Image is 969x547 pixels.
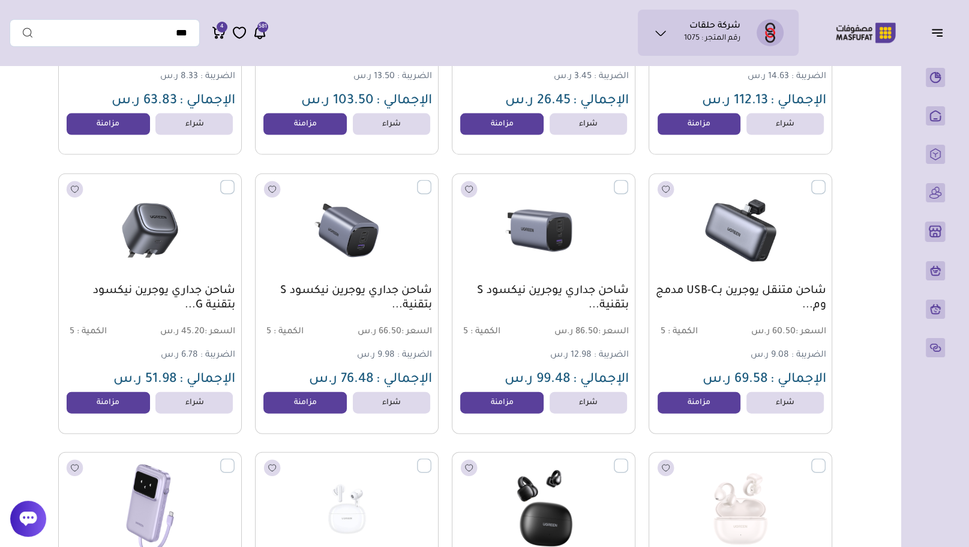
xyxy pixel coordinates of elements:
a: مزامنة [67,113,150,135]
span: 112.13 ر.س [701,94,767,109]
span: الإجمالي : [179,94,235,109]
span: 13.50 ر.س [353,72,395,82]
span: الضريبة : [791,72,826,82]
span: السعر : [205,327,235,337]
img: Logo [827,21,904,44]
a: شاحن متنقل يوجرين بـUSB-C مدمج وم... [655,284,826,313]
a: شاحن جداري يوجرين نيكسود S بتقنية... [262,284,432,313]
span: 26.45 ر.س [505,94,571,109]
span: 9.98 ر.س [357,351,395,360]
h1: شركة حلقات [689,21,740,33]
span: 99.48 ر.س [505,373,571,387]
a: مزامنة [263,113,347,135]
span: 5 [660,327,665,337]
span: الإجمالي : [770,373,826,387]
a: شراء [746,113,824,135]
a: شراء [550,392,627,414]
a: مزامنة [460,392,544,414]
a: شراء [155,392,233,414]
span: 4 [220,22,224,32]
a: 581 [253,25,267,40]
span: 76.48 ر.س [309,373,374,387]
span: 581 [259,22,267,32]
span: الضريبة : [594,351,629,360]
span: الضريبة : [200,351,235,360]
span: الكمية : [470,327,500,337]
span: 60.50 ر.س [742,327,826,338]
span: السعر : [795,327,826,337]
span: 8.33 ر.س [160,72,198,82]
a: مزامنة [67,392,150,414]
span: 51.98 ر.س [113,373,177,387]
span: 9.08 ر.س [750,351,788,360]
a: شراء [550,113,627,135]
img: شركة حلقات [757,19,784,46]
span: الضريبة : [594,72,629,82]
span: 5 [266,327,271,337]
a: شراء [353,113,430,135]
span: الضريبة : [397,72,432,82]
a: مزامنة [263,392,347,414]
span: 86.50 ر.س [545,327,629,338]
img: 2025-09-11-68c2ef54208dc.png [459,180,628,281]
span: الضريبة : [200,72,235,82]
a: شاحن جداري يوجرين نيكسود S بتقنية... [458,284,629,313]
span: 6.78 ر.س [161,351,198,360]
span: الإجمالي : [179,373,235,387]
a: شراء [155,113,233,135]
span: الكمية : [667,327,697,337]
a: شراء [353,392,430,414]
span: 5 [70,327,74,337]
span: الإجمالي : [770,94,826,109]
span: السعر : [598,327,629,337]
span: 45.20 ر.س [151,327,235,338]
span: الضريبة : [791,351,826,360]
a: مزامنة [658,392,741,414]
span: السعر : [401,327,432,337]
span: 5 [463,327,468,337]
span: 103.50 ر.س [301,94,374,109]
span: 69.58 ر.س [702,373,767,387]
a: شاحن جداري يوجرين نيكسود بتقنية G... [65,284,235,313]
span: الإجمالي : [376,373,432,387]
p: رقم المتجر : 1075 [684,33,740,45]
span: 3.45 ر.س [554,72,592,82]
span: الكمية : [77,327,107,337]
img: 20250907153019695628.png [656,180,825,281]
img: 20250907152952349971.png [262,180,431,281]
a: شراء [746,392,824,414]
span: الإجمالي : [573,94,629,109]
span: 12.98 ر.س [550,351,592,360]
span: الإجمالي : [376,94,432,109]
span: 66.50 ر.س [348,327,432,338]
span: الإجمالي : [573,373,629,387]
a: مزامنة [658,113,741,135]
a: مزامنة [460,113,544,135]
img: 20250907152944954541.png [65,180,235,281]
a: 4 [212,25,226,40]
span: الكمية : [274,327,304,337]
span: الضريبة : [397,351,432,360]
span: 14.63 ر.س [747,72,788,82]
span: 63.83 ر.س [112,94,177,109]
